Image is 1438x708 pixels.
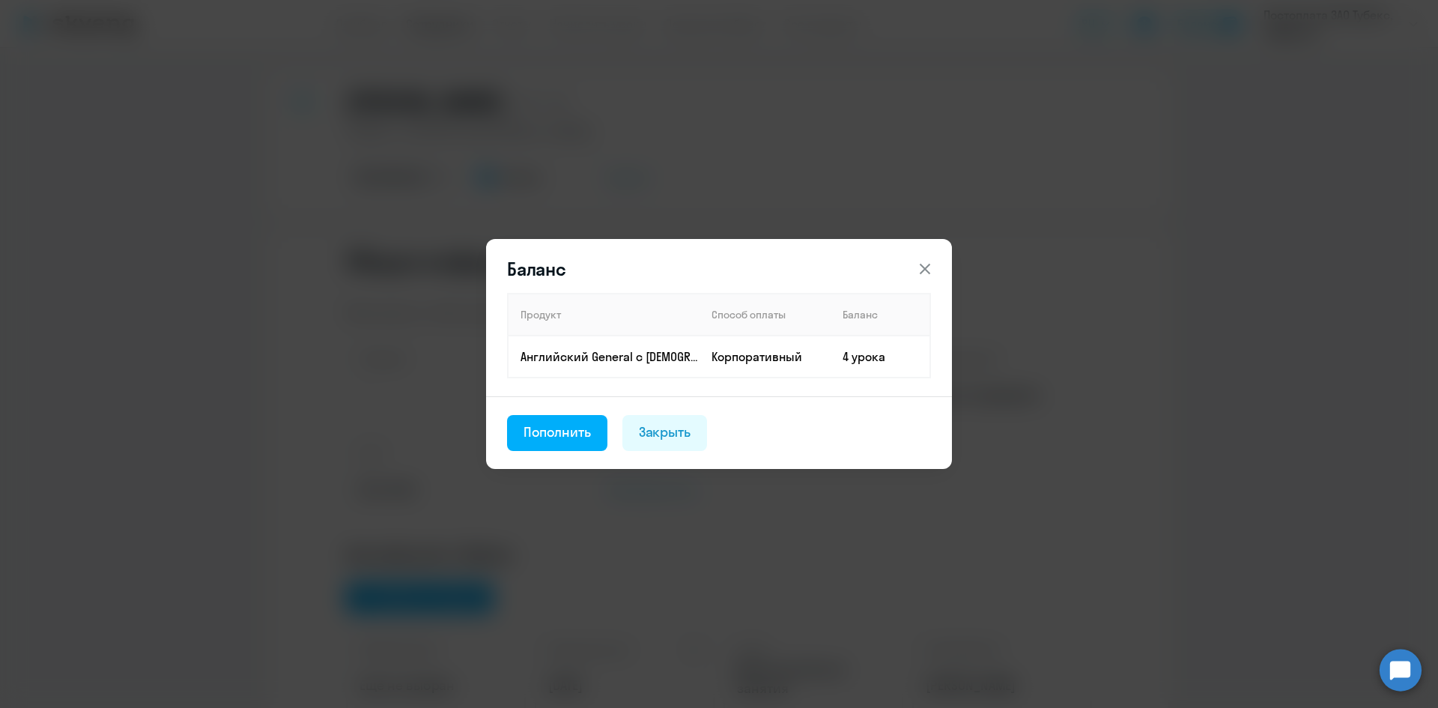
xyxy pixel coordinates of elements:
div: Закрыть [639,423,691,442]
th: Баланс [831,294,930,336]
button: Закрыть [622,415,708,451]
th: Продукт [508,294,700,336]
header: Баланс [486,257,952,281]
td: 4 урока [831,336,930,378]
td: Корпоративный [700,336,831,378]
div: Пополнить [524,423,591,442]
button: Пополнить [507,415,607,451]
th: Способ оплаты [700,294,831,336]
p: Английский General с [DEMOGRAPHIC_DATA] преподавателем [521,348,699,365]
